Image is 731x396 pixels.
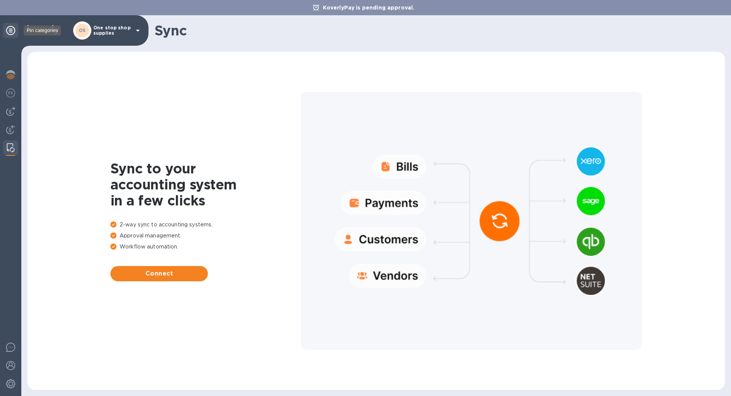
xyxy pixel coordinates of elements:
[110,266,208,281] button: Connect
[319,4,418,11] p: KoverlyPay is pending approval.
[110,243,301,251] p: Workflow automation.
[27,25,59,34] img: Logo
[117,269,202,278] span: Connect
[155,22,719,38] h1: Sync
[79,27,86,33] b: OS
[110,160,301,208] h1: Sync to your accounting system in a few clicks
[110,232,301,240] p: Approval management.
[110,221,301,229] p: 2-way sync to accounting systems.
[560,90,731,396] iframe: Chat Widget
[6,88,15,98] img: Foreign exchange
[93,25,131,36] p: One stop shop supplies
